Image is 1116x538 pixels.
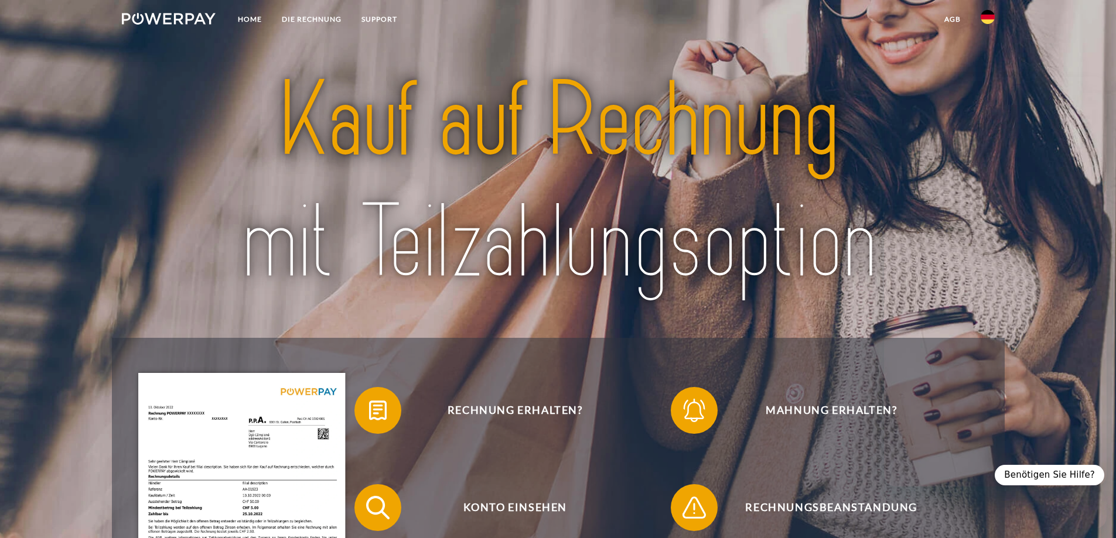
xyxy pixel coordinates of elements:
iframe: Schaltfläche zum Öffnen des Messaging-Fensters [1069,491,1107,529]
img: qb_bill.svg [363,396,393,425]
iframe: Messaging-Fenster [884,77,1107,486]
img: qb_search.svg [363,493,393,522]
button: Rechnung erhalten? [354,387,659,434]
span: Mahnung erhalten? [688,387,975,434]
span: Konto einsehen [371,484,658,531]
img: logo-powerpay-white.svg [122,13,216,25]
button: Konto einsehen [354,484,659,531]
a: agb [934,9,971,30]
a: SUPPORT [351,9,407,30]
img: title-powerpay_de.svg [165,54,951,310]
span: Rechnungsbeanstandung [688,484,975,531]
img: qb_bell.svg [680,396,709,425]
a: Home [228,9,272,30]
button: Rechnungsbeanstandung [671,484,975,531]
span: Rechnung erhalten? [371,387,658,434]
img: de [981,10,995,24]
img: qb_warning.svg [680,493,709,522]
button: Mahnung erhalten? [671,387,975,434]
a: DIE RECHNUNG [272,9,351,30]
